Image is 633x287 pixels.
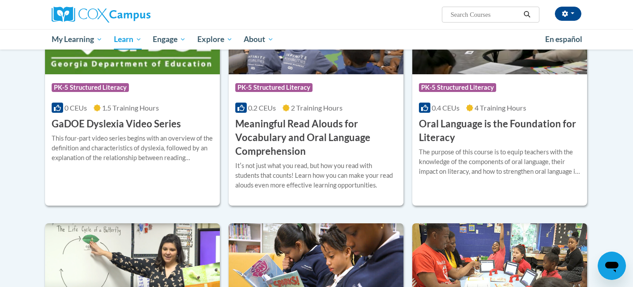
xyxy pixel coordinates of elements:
[235,83,313,92] span: PK-5 Structured Literacy
[419,147,580,176] div: The purpose of this course is to equip teachers with the knowledge of the components of oral lang...
[545,34,582,44] span: En español
[598,252,626,280] iframe: Button to launch messaging window
[419,117,580,145] h3: Oral Language is the Foundation for Literacy
[52,7,151,23] img: Cox Campus
[197,34,233,45] span: Explore
[52,34,102,45] span: My Learning
[248,103,276,112] span: 0.2 CEUs
[520,9,534,20] button: Search
[38,29,595,50] div: Main menu
[238,29,280,50] a: About
[235,161,397,190] div: Itʹs not just what you read, but how you read with students that counts! Learn how you can make y...
[108,29,147,50] a: Learn
[46,29,108,50] a: My Learning
[291,103,343,112] span: 2 Training Hours
[475,103,526,112] span: 4 Training Hours
[555,7,581,21] button: Account Settings
[52,83,129,92] span: PK-5 Structured Literacy
[192,29,238,50] a: Explore
[52,117,181,131] h3: GaDOE Dyslexia Video Series
[432,103,460,112] span: 0.4 CEUs
[64,103,87,112] span: 0 CEUs
[450,9,520,20] input: Search Courses
[539,30,588,49] a: En español
[244,34,274,45] span: About
[52,134,213,163] div: This four-part video series begins with an overview of the definition and characteristics of dysl...
[153,34,186,45] span: Engage
[235,117,397,158] h3: Meaningful Read Alouds for Vocabulary and Oral Language Comprehension
[419,83,496,92] span: PK-5 Structured Literacy
[114,34,142,45] span: Learn
[147,29,192,50] a: Engage
[102,103,159,112] span: 1.5 Training Hours
[52,7,219,23] a: Cox Campus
